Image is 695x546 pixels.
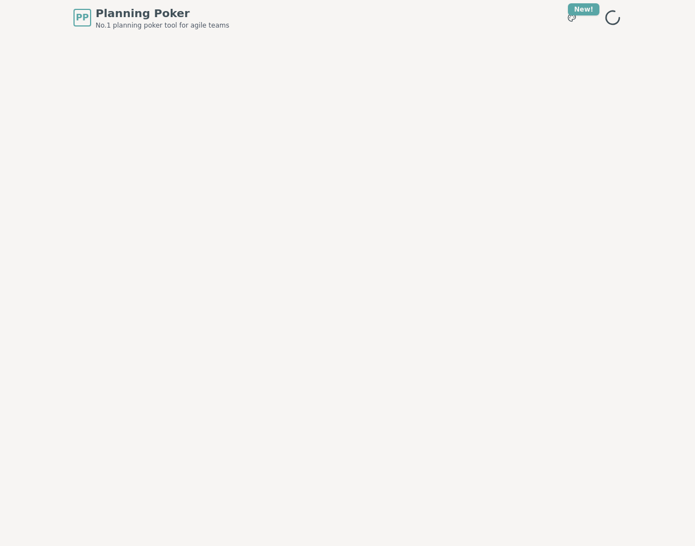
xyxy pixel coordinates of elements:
button: New! [562,8,582,28]
span: Planning Poker [96,6,229,21]
a: PPPlanning PokerNo.1 planning poker tool for agile teams [73,6,229,30]
div: New! [568,3,599,15]
span: No.1 planning poker tool for agile teams [96,21,229,30]
span: PP [76,11,88,24]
